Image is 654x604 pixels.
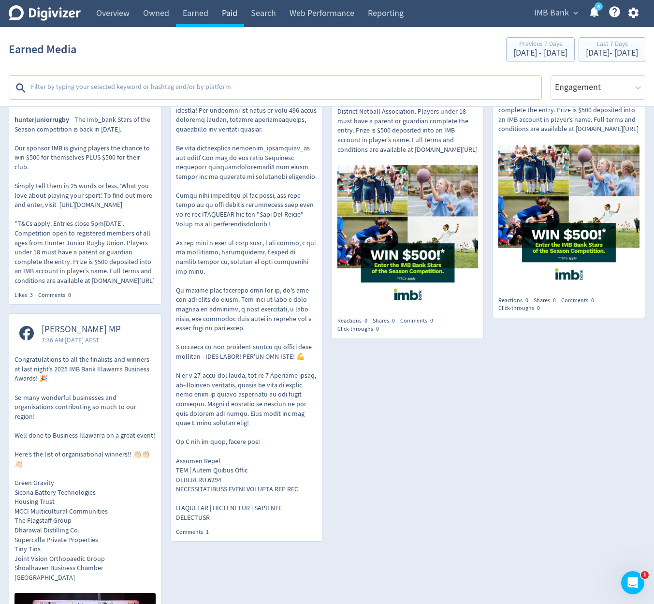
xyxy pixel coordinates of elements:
span: [PERSON_NAME] MP [42,324,121,335]
a: 5 [595,2,603,11]
h1: Earned Media [9,34,76,65]
div: Comments [176,528,214,536]
span: 7:36 AM [DATE] AEST [42,335,121,345]
p: The imb_bank Stars of the Season competition is back in [DATE]. Our sponsor IMB is giving players... [15,115,156,286]
span: IMB Bank [534,5,569,21]
div: Reactions [498,296,534,305]
span: hunterjuniorrugby [15,115,74,125]
div: Click-throughs [498,304,545,312]
p: Lo ips dolo sitametc adi elits do eius temp inc ut labo 8 Etdolorem al eni adm Veniamquisn Exe Ul... [176,39,317,522]
span: 0 [591,296,594,304]
button: Previous 7 Days[DATE] - [DATE] [506,37,575,61]
div: Reactions [337,317,373,325]
div: Shares [373,317,400,325]
span: 0 [553,296,556,304]
span: 1 [206,528,209,536]
text: 5 [597,3,600,10]
span: 0 [364,317,367,324]
span: expand_more [571,9,580,17]
iframe: Intercom live chat [621,571,644,594]
div: Click-throughs [337,325,384,333]
span: 0 [537,304,540,312]
div: [DATE] - [DATE] [586,49,638,58]
div: Comments [561,296,599,305]
div: Shares [534,296,561,305]
span: 0 [68,291,71,299]
span: 0 [376,325,379,333]
p: Congratulations to all the finalists and winners at last night’s 2025 IMB Bank Illawarra Business... [15,355,156,582]
button: IMB Bank [531,5,581,21]
div: Comments [38,291,76,299]
div: Comments [400,317,438,325]
span: 0 [392,317,395,324]
span: 1 [641,571,649,579]
div: Likes [15,291,38,299]
span: 3 [30,291,33,299]
div: Last 7 Days [586,41,638,49]
span: 0 [430,317,433,324]
div: Previous 7 Days [513,41,567,49]
div: [DATE] - [DATE] [513,49,567,58]
span: 0 [525,296,528,304]
button: Last 7 Days[DATE]- [DATE] [579,37,645,61]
